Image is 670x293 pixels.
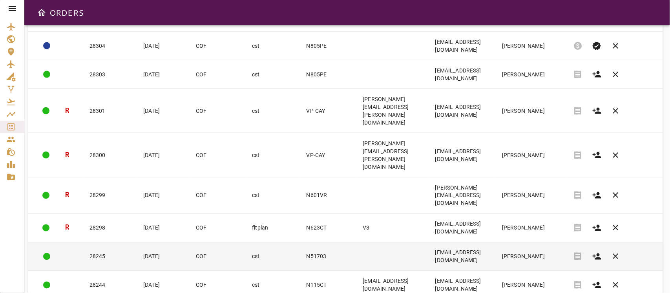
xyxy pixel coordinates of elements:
td: [DATE] [137,60,190,89]
span: Invoice order [569,247,588,266]
td: [EMAIL_ADDRESS][DOMAIN_NAME] [429,214,496,242]
div: COMPLETED [42,107,49,114]
button: Cancel order [606,65,625,84]
td: cst [246,242,300,271]
td: N51703 [300,242,357,271]
h3: R [65,106,69,115]
div: ACTION REQUIRED [43,42,50,49]
td: N805PE [300,60,357,89]
button: Cancel order [606,146,625,165]
td: cst [246,60,300,89]
h6: ORDERS [49,6,84,19]
td: [PERSON_NAME][EMAIL_ADDRESS][PERSON_NAME][DOMAIN_NAME] [356,89,429,133]
td: 28303 [83,60,137,89]
button: Open drawer [34,5,49,20]
button: Create customer [588,219,606,237]
td: VP-CAY [300,89,357,133]
span: verified [592,41,602,51]
td: COF [190,242,246,271]
td: [PERSON_NAME] [496,177,567,214]
span: clear [611,223,621,233]
td: N805PE [300,31,357,60]
button: Create customer [588,101,606,120]
td: [DATE] [137,214,190,242]
span: clear [611,41,621,51]
div: COMPLETED [42,192,49,199]
button: Set Permit Ready [588,36,606,55]
td: [DATE] [137,242,190,271]
span: clear [611,252,621,261]
td: [PERSON_NAME] [496,242,567,271]
td: [EMAIL_ADDRESS][DOMAIN_NAME] [429,242,496,271]
td: cst [246,133,300,177]
td: COF [190,60,246,89]
td: 28304 [83,31,137,60]
span: clear [611,280,621,290]
span: Invoice order [569,65,588,84]
td: COF [190,214,246,242]
h3: R [65,223,69,232]
span: clear [611,106,621,116]
button: Create customer [588,186,606,205]
td: cst [246,177,300,214]
td: cst [246,89,300,133]
button: Cancel order [606,247,625,266]
td: V3 [356,214,429,242]
td: [EMAIL_ADDRESS][DOMAIN_NAME] [429,60,496,89]
td: COF [190,89,246,133]
td: fltplan [246,214,300,242]
div: COMPLETED [42,152,49,159]
span: clear [611,150,621,160]
td: 28300 [83,133,137,177]
span: clear [611,191,621,200]
h3: R [65,191,69,200]
td: [EMAIL_ADDRESS][DOMAIN_NAME] [429,133,496,177]
td: 28299 [83,177,137,214]
td: VP-CAY [300,133,357,177]
td: 28245 [83,242,137,271]
td: [DATE] [137,177,190,214]
span: Invoice order [569,146,588,165]
td: 28298 [83,214,137,242]
div: COMPLETED [43,282,50,289]
button: Create customer [588,146,606,165]
td: N623CT [300,214,357,242]
button: Cancel order [606,219,625,237]
button: Cancel order [606,101,625,120]
h3: R [65,150,69,159]
div: COMPLETED [42,224,49,232]
div: COMPLETED [43,253,50,260]
div: COMPLETED [43,71,50,78]
td: cst [246,31,300,60]
td: [DATE] [137,133,190,177]
td: [PERSON_NAME] [496,31,567,60]
td: [DATE] [137,31,190,60]
span: Invoice order [569,186,588,205]
td: 28301 [83,89,137,133]
td: [PERSON_NAME][EMAIL_ADDRESS][PERSON_NAME][DOMAIN_NAME] [356,133,429,177]
button: Create customer [588,247,606,266]
button: Cancel order [606,36,625,55]
td: COF [190,177,246,214]
td: [EMAIL_ADDRESS][DOMAIN_NAME] [429,31,496,60]
td: [PERSON_NAME][EMAIL_ADDRESS][DOMAIN_NAME] [429,177,496,214]
span: Pre-Invoice order [569,36,588,55]
td: [EMAIL_ADDRESS][DOMAIN_NAME] [429,89,496,133]
button: Cancel order [606,186,625,205]
td: N601VR [300,177,357,214]
span: clear [611,70,621,79]
span: Invoice order [569,219,588,237]
td: [PERSON_NAME] [496,214,567,242]
td: [PERSON_NAME] [496,133,567,177]
td: COF [190,133,246,177]
span: Invoice order [569,101,588,120]
button: Create customer [588,65,606,84]
td: COF [190,31,246,60]
td: [PERSON_NAME] [496,60,567,89]
td: [DATE] [137,89,190,133]
td: [PERSON_NAME] [496,89,567,133]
